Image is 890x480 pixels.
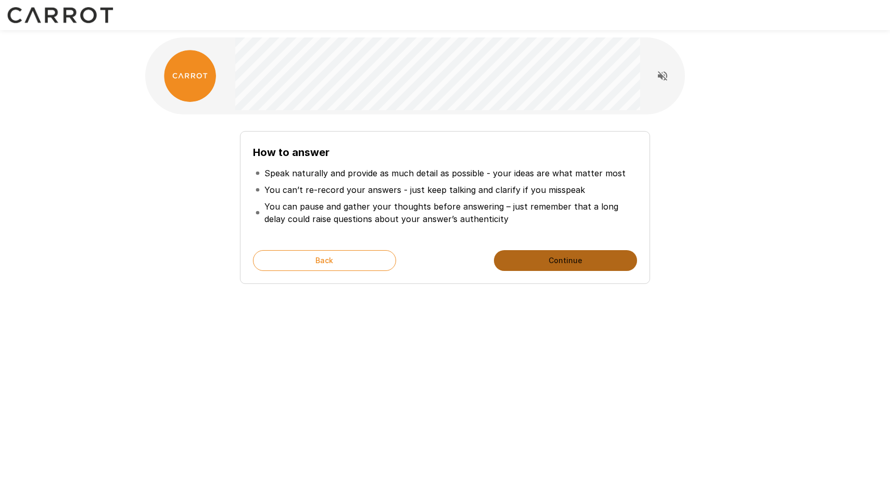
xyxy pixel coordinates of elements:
[253,146,329,159] b: How to answer
[494,250,637,271] button: Continue
[253,250,396,271] button: Back
[264,184,585,196] p: You can’t re-record your answers - just keep talking and clarify if you misspeak
[264,167,626,179] p: Speak naturally and provide as much detail as possible - your ideas are what matter most
[264,200,635,225] p: You can pause and gather your thoughts before answering – just remember that a long delay could r...
[164,50,216,102] img: carrot_logo.png
[652,66,673,86] button: Read questions aloud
